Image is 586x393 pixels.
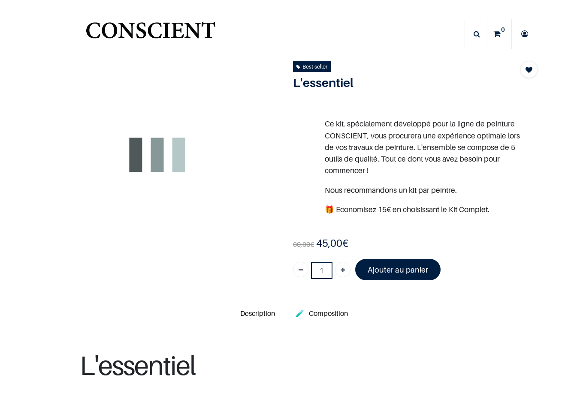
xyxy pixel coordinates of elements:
span: Composition [309,309,348,318]
a: Ajouter [335,262,350,277]
span: Ce kit, spécialement développé pour la ligne de peinture CONSCIENT, vous procurera une expérience... [325,119,520,175]
a: Logo of Conscient [84,17,217,51]
a: Ajouter au panier [355,259,441,280]
span: 45,00 [316,237,342,249]
font: L'essentiel [80,349,195,381]
span: Description [240,309,275,318]
img: Conscient [84,17,217,51]
span: 🧪 [296,309,304,318]
span: 60,00 [293,240,310,249]
font: Ajouter au panier [368,265,428,274]
a: 0 [487,19,511,49]
sup: 0 [499,25,507,34]
span: Add to wishlist [526,65,532,75]
span: Nous recommandons un kit par peintre. [325,186,457,195]
img: Product image [63,61,251,249]
a: Supprimer [293,262,308,277]
button: Add to wishlist [520,61,538,78]
b: € [316,237,348,249]
h1: L'essentiel [293,75,501,90]
span: € [293,240,314,249]
div: Best seller [296,62,327,71]
span: 🎁 Economisez 15€ en choisissant le Kit Complet. [325,205,489,214]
